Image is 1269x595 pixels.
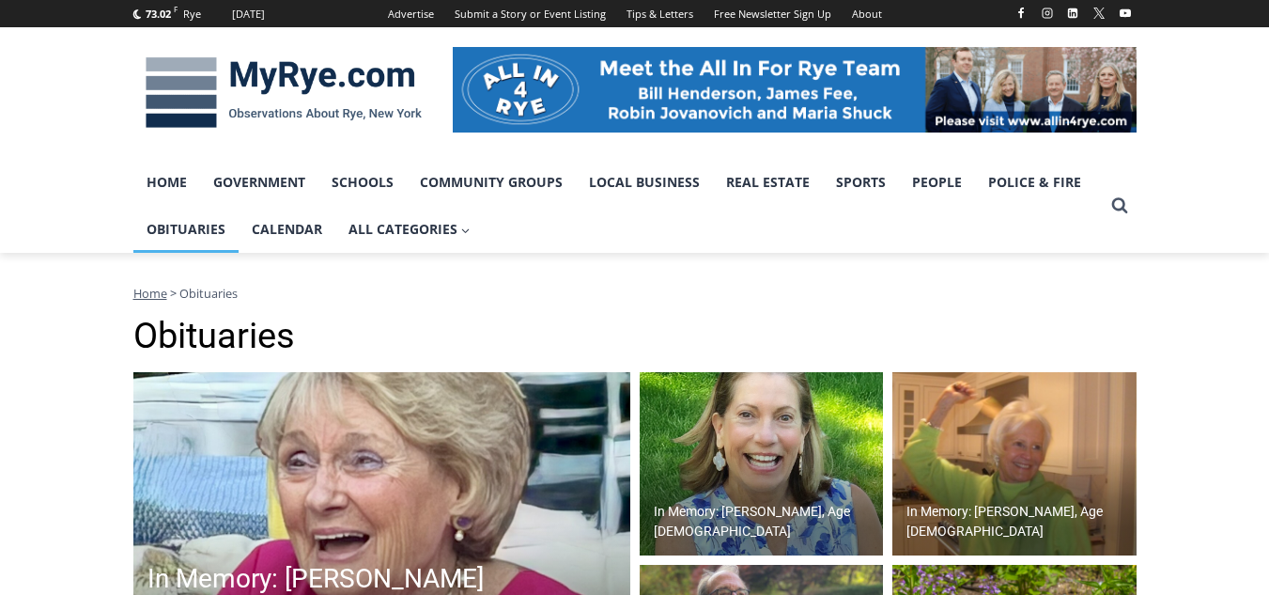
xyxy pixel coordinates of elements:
a: Facebook [1010,2,1032,24]
h2: In Memory: [PERSON_NAME], Age [DEMOGRAPHIC_DATA] [906,502,1132,541]
a: In Memory: [PERSON_NAME], Age [DEMOGRAPHIC_DATA] [892,372,1137,556]
a: Calendar [239,206,335,253]
a: Linkedin [1061,2,1084,24]
a: YouTube [1114,2,1137,24]
nav: Primary Navigation [133,159,1103,254]
a: Local Business [576,159,713,206]
img: Obituary - Barbara defrondeville [892,372,1137,556]
img: All in for Rye [453,47,1137,132]
div: Rye [183,6,201,23]
h2: In Memory: [PERSON_NAME], Age [DEMOGRAPHIC_DATA] [654,502,879,541]
span: > [170,285,177,302]
img: MyRye.com [133,44,434,142]
a: X [1088,2,1110,24]
a: Home [133,285,167,302]
img: Obituary - Maryanne Bardwil Lynch IMG_5518 [640,372,884,556]
a: Home [133,159,200,206]
a: Sports [823,159,899,206]
div: [DATE] [232,6,265,23]
a: Obituaries [133,206,239,253]
span: 73.02 [146,7,171,21]
a: Schools [318,159,407,206]
a: Community Groups [407,159,576,206]
a: Government [200,159,318,206]
span: F [174,4,178,14]
a: People [899,159,975,206]
h1: Obituaries [133,315,1137,358]
span: All Categories [348,219,471,240]
a: Real Estate [713,159,823,206]
a: In Memory: [PERSON_NAME], Age [DEMOGRAPHIC_DATA] [640,372,884,556]
a: All Categories [335,206,484,253]
span: Obituaries [179,285,238,302]
a: Instagram [1036,2,1059,24]
button: View Search Form [1103,189,1137,223]
a: Police & Fire [975,159,1094,206]
nav: Breadcrumbs [133,284,1137,303]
